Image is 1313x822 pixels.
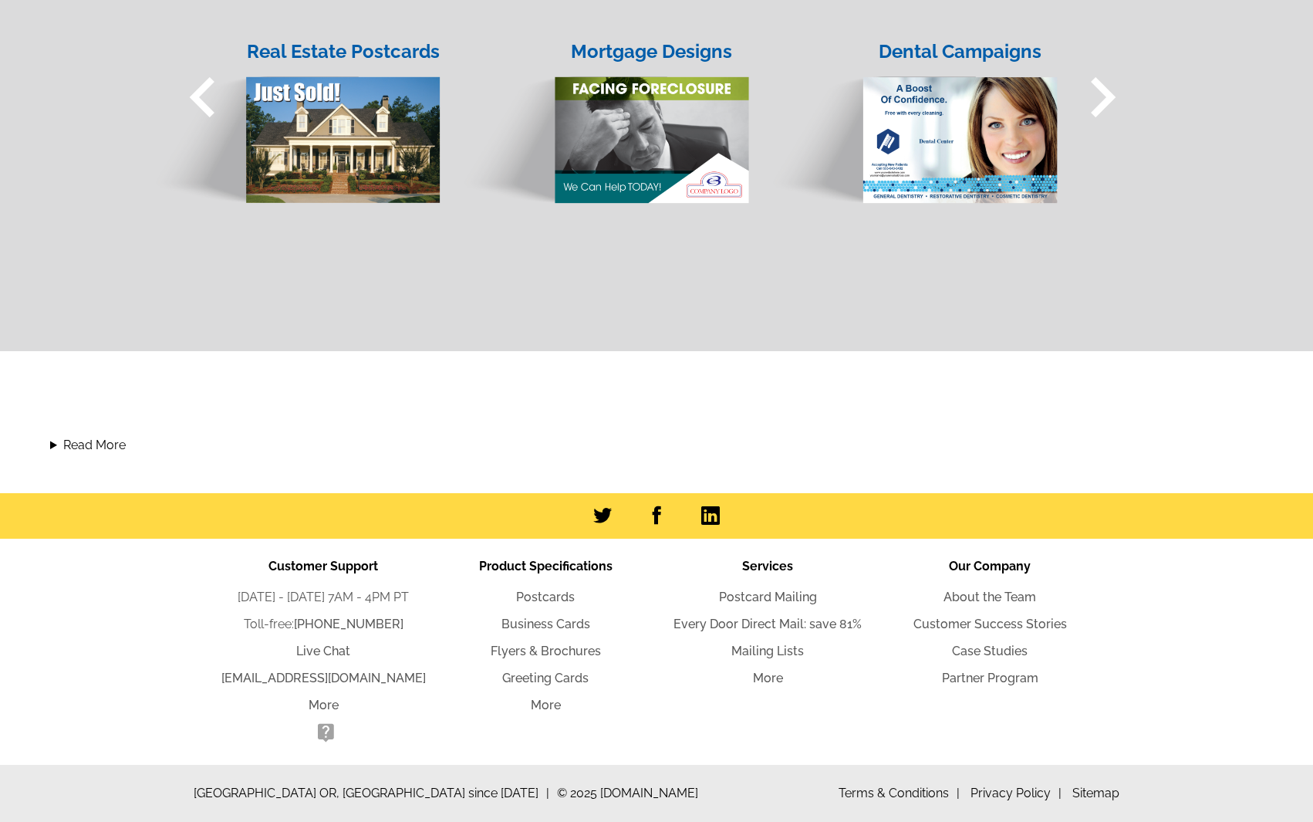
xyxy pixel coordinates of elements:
a: [EMAIL_ADDRESS][DOMAIN_NAME] [221,671,426,685]
a: Greeting Cards [502,671,589,685]
a: Case Studies [952,644,1028,658]
a: Live Chat [296,644,350,658]
span: Services [742,559,793,573]
a: Dental Campaigns [757,19,1065,205]
span: Our Company [949,559,1031,573]
a: Terms & Conditions [839,786,960,800]
img: dental.png [765,46,1058,205]
a: [PHONE_NUMBER] [294,617,403,631]
img: postcard-1.png [147,46,441,205]
span: Product Specifications [479,559,613,573]
li: [DATE] - [DATE] 7AM - 4PM PT [212,588,434,607]
a: Real Estate Postcards [140,19,448,205]
div: Mortgage Designs [553,38,750,66]
a: Postcard Mailing [719,590,817,604]
span: © 2025 [DOMAIN_NAME] [557,784,698,803]
summary: Read More [50,436,1263,455]
a: Mortgage Designs [448,19,757,205]
a: Mailing Lists [731,644,804,658]
a: More [753,671,783,685]
a: Partner Program [942,671,1038,685]
a: Postcards [516,590,575,604]
img: mortgage.png [456,46,750,205]
span: Customer Support [268,559,378,573]
a: More [309,698,339,712]
a: Flyers & Brochures [491,644,601,658]
div: Real Estate Postcards [245,38,441,66]
a: Sitemap [1072,786,1119,800]
a: Privacy Policy [970,786,1062,800]
a: About the Team [943,590,1036,604]
span: keyboard_arrow_right [1062,57,1143,137]
div: Dental Campaigns [862,38,1058,66]
span: keyboard_arrow_left [163,57,243,137]
a: More [531,698,561,712]
a: Customer Success Stories [913,617,1067,631]
span: [GEOGRAPHIC_DATA] OR, [GEOGRAPHIC_DATA] since [DATE] [194,784,549,803]
a: Every Door Direct Mail: save 81% [673,617,862,631]
a: Business Cards [501,617,590,631]
li: Toll-free: [212,615,434,634]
